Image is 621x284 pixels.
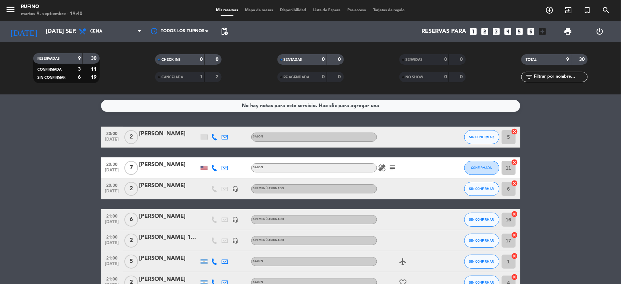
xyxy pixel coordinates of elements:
[139,233,199,242] div: [PERSON_NAME] 100% off periodistas
[232,186,239,192] i: headset_mic
[469,239,494,242] span: SIN CONFIRMAR
[469,260,494,263] span: SIN CONFIRMAR
[124,161,138,175] span: 7
[78,67,81,72] strong: 3
[464,234,499,248] button: SIN CONFIRMAR
[584,21,616,42] div: LOG OUT
[511,128,518,135] i: cancel
[422,28,467,35] span: Reservas para
[103,254,121,262] span: 21:00
[464,130,499,144] button: SIN CONFIRMAR
[103,212,121,220] span: 21:00
[103,137,121,145] span: [DATE]
[492,27,501,36] i: looks_3
[389,164,397,172] i: subject
[139,275,199,284] div: [PERSON_NAME]
[338,74,342,79] strong: 0
[139,212,199,221] div: [PERSON_NAME]
[595,27,604,36] i: power_settings_new
[5,4,16,17] button: menu
[464,161,499,175] button: CONFIRMADA
[533,73,587,81] input: Filtrar por nombre...
[469,218,494,221] span: SIN CONFIRMAR
[78,75,81,80] strong: 6
[469,27,478,36] i: looks_one
[37,68,62,71] span: CONFIRMADA
[103,275,121,283] span: 21:00
[21,10,82,17] div: martes 9. septiembre - 19:40
[511,211,518,218] i: cancel
[464,182,499,196] button: SIN CONFIRMAR
[139,160,199,169] div: [PERSON_NAME]
[124,234,138,248] span: 2
[579,57,586,62] strong: 30
[90,29,102,34] span: Cena
[564,6,573,14] i: exit_to_app
[91,75,98,80] strong: 19
[5,24,42,39] i: [DATE]
[212,8,241,12] span: Mis reservas
[511,274,518,281] i: cancel
[525,73,533,81] i: filter_list
[253,135,263,138] span: SALON
[378,164,387,172] i: healing
[444,74,447,79] strong: 0
[91,56,98,61] strong: 30
[370,8,409,12] span: Tarjetas de regalo
[216,74,220,79] strong: 2
[103,220,121,228] span: [DATE]
[253,260,263,263] span: SALON
[460,57,464,62] strong: 0
[469,135,494,139] span: SIN CONFIRMAR
[538,27,547,36] i: add_box
[91,67,98,72] strong: 11
[322,74,325,79] strong: 0
[504,27,513,36] i: looks_4
[469,187,494,191] span: SIN CONFIRMAR
[103,262,121,270] span: [DATE]
[526,58,536,62] span: TOTAL
[564,27,572,36] span: print
[471,166,492,170] span: CONFIRMADA
[139,254,199,263] div: [PERSON_NAME]
[546,6,554,14] i: add_circle_outline
[161,76,183,79] span: CANCELADA
[602,6,611,14] i: search
[253,239,284,242] span: Sin menú asignado
[310,8,344,12] span: Lista de Espera
[406,58,423,62] span: SERVIDAS
[511,180,518,187] i: cancel
[139,181,199,190] div: [PERSON_NAME]
[253,218,284,221] span: Sin menú asignado
[511,159,518,166] i: cancel
[220,27,229,36] span: pending_actions
[284,76,310,79] span: RE AGENDADA
[65,27,73,36] i: arrow_drop_down
[103,181,121,189] span: 20:30
[515,27,524,36] i: looks_5
[161,58,181,62] span: CHECK INS
[124,213,138,227] span: 6
[232,237,239,244] i: headset_mic
[103,233,121,241] span: 21:00
[566,57,569,62] strong: 9
[124,130,138,144] span: 2
[583,6,592,14] i: turned_in_not
[406,76,424,79] span: NO SHOW
[103,160,121,168] span: 20:30
[242,102,379,110] div: No hay notas para este servicio. Haz clic para agregar una
[37,57,60,61] span: RESERVADAS
[21,3,82,10] div: Rufino
[460,74,464,79] strong: 0
[103,129,121,137] span: 20:00
[232,216,239,223] i: headset_mic
[464,213,499,227] button: SIN CONFIRMAR
[253,187,284,190] span: Sin menú asignado
[511,253,518,260] i: cancel
[338,57,342,62] strong: 0
[284,58,302,62] span: SENTADAS
[276,8,310,12] span: Disponibilidad
[200,57,203,62] strong: 0
[139,129,199,139] div: [PERSON_NAME]
[481,27,490,36] i: looks_two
